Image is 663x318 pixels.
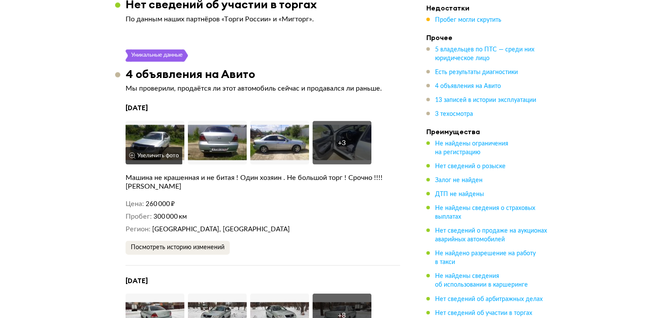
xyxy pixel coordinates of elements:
[338,139,346,147] div: + 3
[126,15,400,24] p: По данным наших партнёров «Торги России» и «Мигторг».
[126,276,400,285] h4: [DATE]
[435,83,501,89] span: 4 объявления на Авито
[435,111,473,117] span: 3 техосмотра
[426,127,548,136] h4: Преимущества
[153,213,187,220] span: 300 000 км
[126,103,400,112] h4: [DATE]
[126,147,182,165] button: Увеличить фото
[435,310,532,316] span: Нет сведений об участии в торгах
[435,163,506,169] span: Нет сведений о розыске
[435,17,501,23] span: Пробег могли скрутить
[426,33,548,42] h4: Прочее
[126,173,400,191] div: Машина не крашенная и не битая ! Один хозяин . Не большой торг ! Срочно !!!! [PERSON_NAME]
[126,225,150,234] dt: Регион
[435,250,536,265] span: Не найдено разрешение на работу в такси
[435,296,543,302] span: Нет сведений об арбитражных делах
[435,97,536,103] span: 13 записей в истории эксплуатации
[426,3,548,12] h4: Недостатки
[126,121,184,165] img: Car Photo
[126,241,230,255] button: Посмотреть историю изменений
[131,50,183,62] div: Уникальные данные
[435,69,518,75] span: Есть результаты диагностики
[131,244,224,250] span: Посмотреть историю изменений
[126,84,400,93] p: Мы проверили, продаётся ли этот автомобиль сейчас и продавался ли раньше.
[126,212,152,221] dt: Пробег
[146,201,175,207] span: 260 000 ₽
[126,200,144,209] dt: Цена
[435,228,547,243] span: Нет сведений о продаже на аукционах аварийных автомобилей
[152,226,290,233] span: [GEOGRAPHIC_DATA], [GEOGRAPHIC_DATA]
[435,47,534,61] span: 5 владельцев по ПТС — среди них юридическое лицо
[435,177,483,183] span: Залог не найден
[126,67,255,81] h3: 4 объявления на Авито
[435,191,484,197] span: ДТП не найдены
[435,273,528,288] span: Не найдены сведения об использовании в каршеринге
[435,205,535,220] span: Не найдены сведения о страховых выплатах
[188,121,247,165] img: Car Photo
[435,141,508,156] span: Не найдены ограничения на регистрацию
[250,121,309,165] img: Car Photo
